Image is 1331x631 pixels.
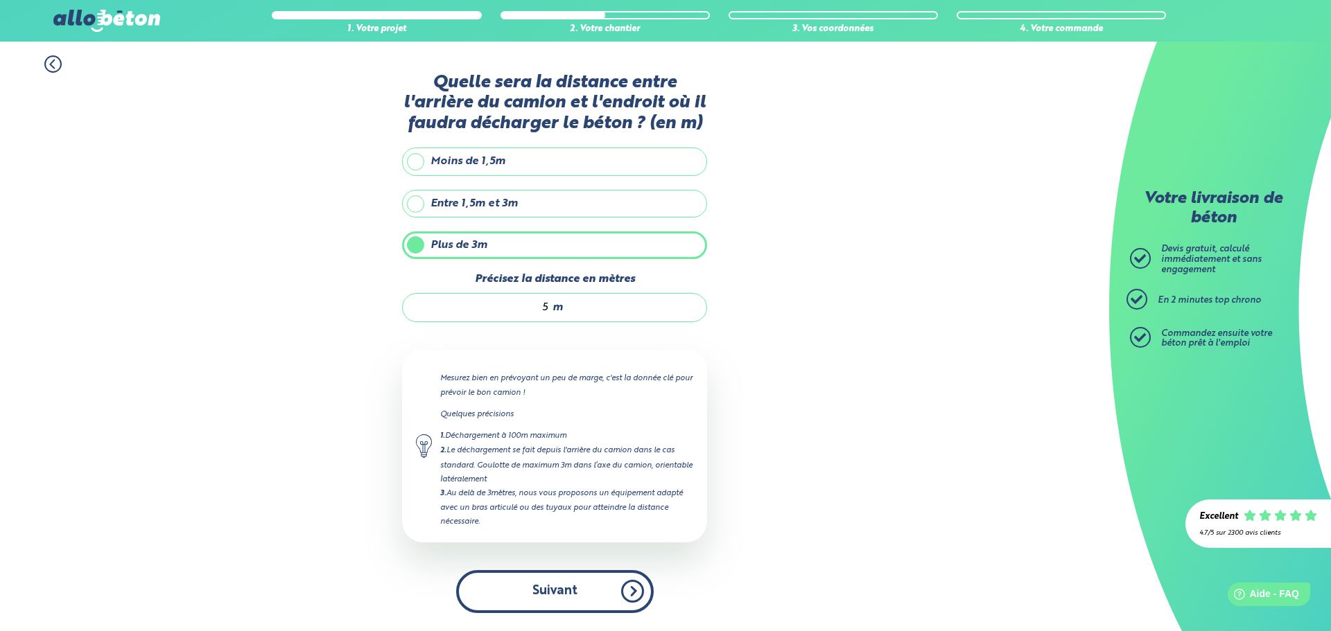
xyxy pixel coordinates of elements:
label: Précisez la distance en mètres [402,273,707,285]
iframe: Help widget launcher [1208,577,1316,616]
button: Suivant [456,570,654,612]
div: 4. Votre commande [957,24,1166,35]
div: Le déchargement se fait depuis l'arrière du camion dans le cas standard. Goulotte de maximum 3m d... [440,443,693,486]
strong: 3. [440,490,446,497]
span: m [553,301,563,314]
div: 1. Votre projet [272,24,481,35]
strong: 1. [440,432,445,440]
strong: 2. [440,447,446,454]
div: 2. Votre chantier [501,24,710,35]
p: Mesurez bien en prévoyant un peu de marge, c'est la donnée clé pour prévoir le bon camion ! [440,371,693,399]
label: Quelle sera la distance entre l'arrière du camion et l'endroit où il faudra décharger le béton ? ... [402,73,707,134]
p: Quelques précisions [440,407,693,421]
label: Moins de 1,5m [402,148,707,175]
div: Au delà de 3mètres, nous vous proposons un équipement adapté avec un bras articulé ou des tuyaux ... [440,486,693,528]
div: 3. Vos coordonnées [729,24,938,35]
input: 0 [417,301,549,314]
label: Plus de 3m [402,231,707,259]
div: Déchargement à 100m maximum [440,429,693,443]
label: Entre 1,5m et 3m [402,190,707,217]
img: allobéton [53,10,160,32]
